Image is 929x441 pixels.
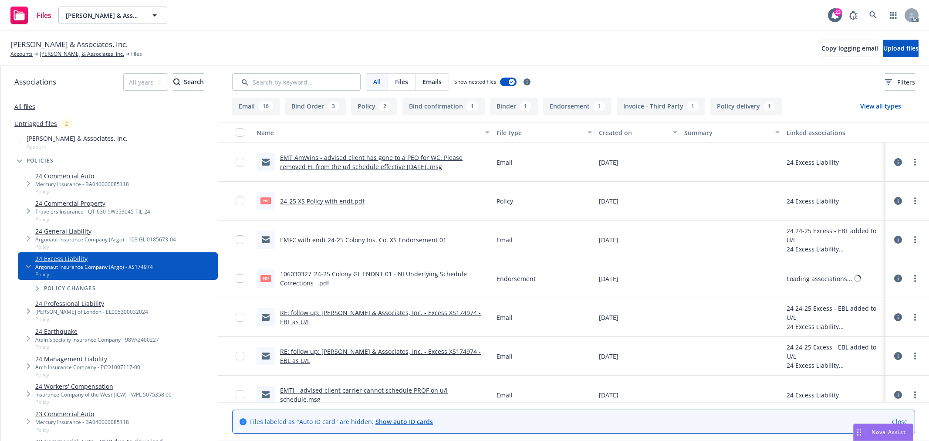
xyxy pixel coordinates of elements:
[490,98,538,115] button: Binder
[280,309,481,326] a: RE: follow up: [PERSON_NAME] & Associates, Inc. - Excess XS174974 - EBL as U/L
[131,50,142,58] span: Files
[373,77,381,86] span: All
[27,143,128,150] span: Account
[787,390,839,400] div: 24 Excess Liability
[35,171,129,180] a: 24 Commercial Auto
[35,315,148,323] span: Policy
[35,409,129,418] a: 23 Commercial Auto
[14,119,57,128] a: Untriaged files
[885,7,902,24] a: Switch app
[520,102,531,111] div: 1
[35,371,140,378] span: Policy
[885,78,915,87] span: Filters
[892,417,908,426] a: Close
[787,128,882,137] div: Linked associations
[236,390,244,399] input: Toggle Row Selected
[27,134,128,143] span: [PERSON_NAME] & Associates, Inc.
[236,128,244,137] input: Select all
[687,102,699,111] div: 1
[493,122,595,143] button: File type
[910,157,920,167] a: more
[834,8,842,16] div: 23
[35,236,176,243] div: Argonaut Insurance Company (Argo) - 103 GL 0185673-04
[35,188,129,195] span: Policy
[10,50,33,58] a: Accounts
[236,235,244,244] input: Toggle Row Selected
[599,235,618,244] span: [DATE]
[897,78,915,87] span: Filters
[58,7,167,24] button: [PERSON_NAME] & Associates, Inc.
[763,102,775,111] div: 1
[787,322,882,331] div: 24 Excess Liability
[910,390,920,400] a: more
[910,312,920,322] a: more
[280,270,467,287] a: 106030327_24-25 Colony GL ENDNT 01 - NI Underlying Schedule Corrections -.pdf
[910,196,920,206] a: more
[35,227,176,236] a: 24 General Liability
[783,122,885,143] button: Linked associations
[285,98,346,115] button: Bind Order
[497,158,513,167] span: Email
[595,122,681,143] button: Created on
[787,226,882,244] div: 24 24-25 Excess - EBL added to U/L
[236,158,244,166] input: Toggle Row Selected
[280,386,448,404] a: EMTI - advised client carrier cannot schedule PROF on u/l schedule.msg
[599,274,618,283] span: [DATE]
[885,73,915,91] button: Filters
[35,327,159,336] a: 24 Earthquake
[599,197,618,206] span: [DATE]
[497,128,582,137] div: File type
[257,128,480,137] div: Name
[497,235,513,244] span: Email
[617,98,705,115] button: Invoice - Third Party
[422,77,442,86] span: Emails
[375,417,433,426] a: Show auto ID cards
[35,308,148,315] div: [PERSON_NAME] of London - EL005300032024
[35,271,153,278] span: Policy
[173,78,180,85] svg: Search
[910,351,920,361] a: more
[61,119,72,129] div: 2
[236,197,244,205] input: Toggle Row Selected
[710,98,782,115] button: Policy delivery
[599,390,618,400] span: [DATE]
[454,78,497,85] span: Show nested files
[35,343,159,351] span: Policy
[787,304,882,322] div: 24 24-25 Excess - EBL added to U/L
[395,77,408,86] span: Files
[35,216,150,223] span: Policy
[910,234,920,245] a: more
[35,363,140,371] div: Arch Insurance Company - PCD1007117-00
[236,313,244,322] input: Toggle Row Selected
[173,73,204,91] button: SearchSearch
[35,208,150,215] div: Travelers Insurance - QT-630-9W553045-TIL-24
[853,424,913,441] button: Nova Assist
[910,273,920,284] a: more
[845,7,862,24] a: Report a Bug
[258,102,273,111] div: 16
[787,274,852,283] div: Loading associations...
[497,274,536,283] span: Endorsement
[883,44,919,52] span: Upload files
[250,417,433,426] span: Files labeled as "Auto ID card" are hidden.
[236,274,244,283] input: Toggle Row Selected
[14,102,35,111] a: All files
[599,158,618,167] span: [DATE]
[593,102,605,111] div: 1
[466,102,478,111] div: 1
[35,199,150,208] a: 24 Commercial Property
[787,158,839,167] div: 24 Excess Liability
[684,128,770,137] div: Summary
[379,102,391,111] div: 2
[599,352,618,361] span: [DATE]
[253,122,493,143] button: Name
[35,391,172,398] div: Insurance Company of the West (ICW) - WPL 5075358 00
[35,180,129,188] div: Mercury Insurance - BA040000085118
[35,398,172,406] span: Policy
[854,424,865,441] div: Drag to move
[883,40,919,57] button: Upload files
[280,153,463,171] a: EMT AmWins - advised client has gone to a PEO for WC. Please removed EL from the u/l schedule eff...
[66,11,141,20] span: [PERSON_NAME] & Associates, Inc.
[14,76,56,88] span: Associations
[821,44,878,52] span: Copy logging email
